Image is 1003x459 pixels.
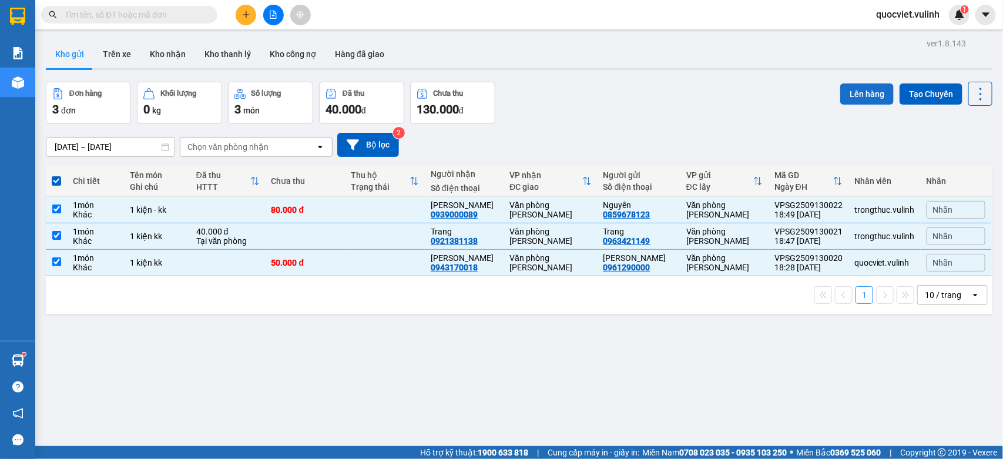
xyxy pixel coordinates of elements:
button: Trên xe [93,40,140,68]
div: Trang [431,227,498,236]
div: 80.000 đ [271,205,340,215]
div: Thu hộ [351,170,410,180]
span: message [12,434,24,445]
div: Tên món [130,170,184,180]
img: warehouse-icon [12,76,24,89]
button: Kho gửi [46,40,93,68]
div: 10 / trang [925,289,961,301]
strong: 0369 525 060 [830,448,881,457]
div: VPSG2509130022 [774,200,843,210]
span: | [537,446,539,459]
img: icon-new-feature [954,9,965,20]
div: Nhân viên [854,176,915,186]
span: 0 [143,102,150,116]
button: Lên hàng [840,83,894,105]
span: đ [361,106,366,115]
div: 18:47 [DATE] [774,236,843,246]
div: VP gửi [686,170,753,180]
div: ĐC giao [509,182,582,192]
img: warehouse-icon [12,354,24,367]
div: 1 kiện kk [130,258,184,267]
button: Chưa thu130.000đ [410,82,495,124]
span: 1 [962,5,967,14]
strong: 1900 633 818 [478,448,528,457]
span: 40.000 [326,102,361,116]
button: Kho thanh lý [195,40,260,68]
div: trongthuc.vulinh [854,232,915,241]
div: Số lượng [251,89,281,98]
div: Đơn hàng [69,89,102,98]
th: Toggle SortBy [769,166,848,197]
div: Khối lượng [160,89,196,98]
div: Khác [73,263,118,272]
th: Toggle SortBy [190,166,266,197]
div: 40.000 đ [196,227,260,236]
div: Văn phòng [PERSON_NAME] [509,200,591,219]
span: plus [242,11,250,19]
div: 1 món [73,200,118,210]
button: aim [290,5,311,25]
div: Khác [73,210,118,219]
div: 1 kiện - kk [130,205,184,215]
button: Hàng đã giao [326,40,394,68]
span: aim [296,11,304,19]
div: Số điện thoại [431,183,498,193]
strong: 0708 023 035 - 0935 103 250 [679,448,787,457]
div: Đã thu [343,89,364,98]
span: search [49,11,57,19]
span: Miền Nam [642,446,787,459]
div: 0943170018 [431,263,478,272]
div: 18:28 [DATE] [774,263,843,272]
div: quocviet.vulinh [854,258,915,267]
span: 3 [52,102,59,116]
div: 50.000 đ [271,258,340,267]
span: Nhãn [933,258,953,267]
button: plus [236,5,256,25]
div: Đã thu [196,170,250,180]
span: đơn [61,106,76,115]
div: Số điện thoại [603,182,675,192]
sup: 2 [393,127,405,139]
div: 18:49 [DATE] [774,210,843,219]
div: Văn phòng [PERSON_NAME] [509,253,591,272]
span: 3 [234,102,241,116]
div: 1 món [73,227,118,236]
img: logo-vxr [10,8,25,25]
button: caret-down [975,5,996,25]
span: notification [12,408,24,419]
span: copyright [938,448,946,457]
button: Đơn hàng3đơn [46,82,131,124]
div: ver 1.8.143 [927,37,966,50]
div: 0921381138 [431,236,478,246]
div: Hoàng Thông [603,253,675,263]
div: 0961290000 [603,263,650,272]
div: Văn phòng [PERSON_NAME] [509,227,591,246]
div: Văn phòng [PERSON_NAME] [686,200,763,219]
svg: open [971,290,980,300]
span: Nhãn [933,205,953,215]
th: Toggle SortBy [680,166,769,197]
button: Số lượng3món [228,82,313,124]
span: quocviet.vulinh [867,7,949,22]
button: Khối lượng0kg [137,82,222,124]
span: Hỗ trợ kỹ thuật: [420,446,528,459]
div: 0939000089 [431,210,478,219]
span: | [890,446,891,459]
div: Khác [73,236,118,246]
div: Chi tiết [73,176,118,186]
div: Nguyên [603,200,675,210]
button: Kho công nợ [260,40,326,68]
div: Hoài Phong [431,200,498,210]
div: Nhãn [927,176,985,186]
div: Trang [603,227,675,236]
div: HTTT [196,182,250,192]
div: VP nhận [509,170,582,180]
span: món [243,106,260,115]
button: 1 [856,286,873,304]
div: Văn phòng [PERSON_NAME] [686,253,763,272]
div: Người nhận [431,169,498,179]
span: file-add [269,11,277,19]
button: Kho nhận [140,40,195,68]
span: caret-down [981,9,991,20]
span: kg [152,106,161,115]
